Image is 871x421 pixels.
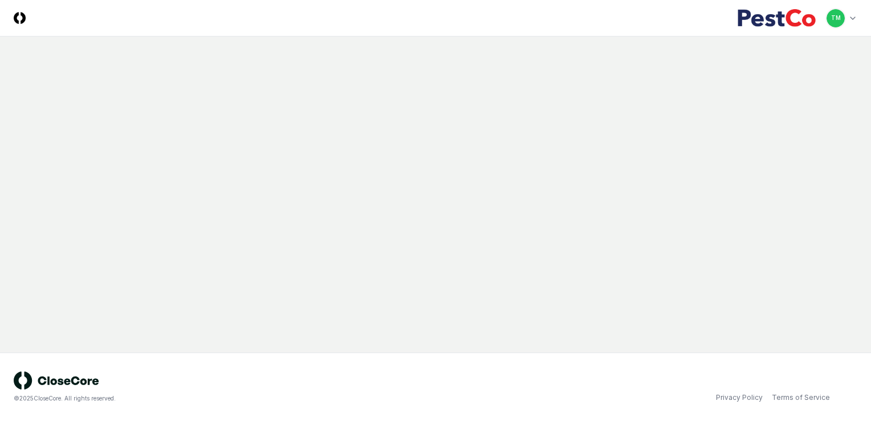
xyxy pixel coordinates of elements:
[14,371,99,390] img: logo
[772,392,830,403] a: Terms of Service
[716,392,763,403] a: Privacy Policy
[14,12,26,24] img: Logo
[14,394,435,403] div: © 2025 CloseCore. All rights reserved.
[737,9,816,27] img: PestCo logo
[831,14,841,22] span: TM
[825,8,846,29] button: TM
